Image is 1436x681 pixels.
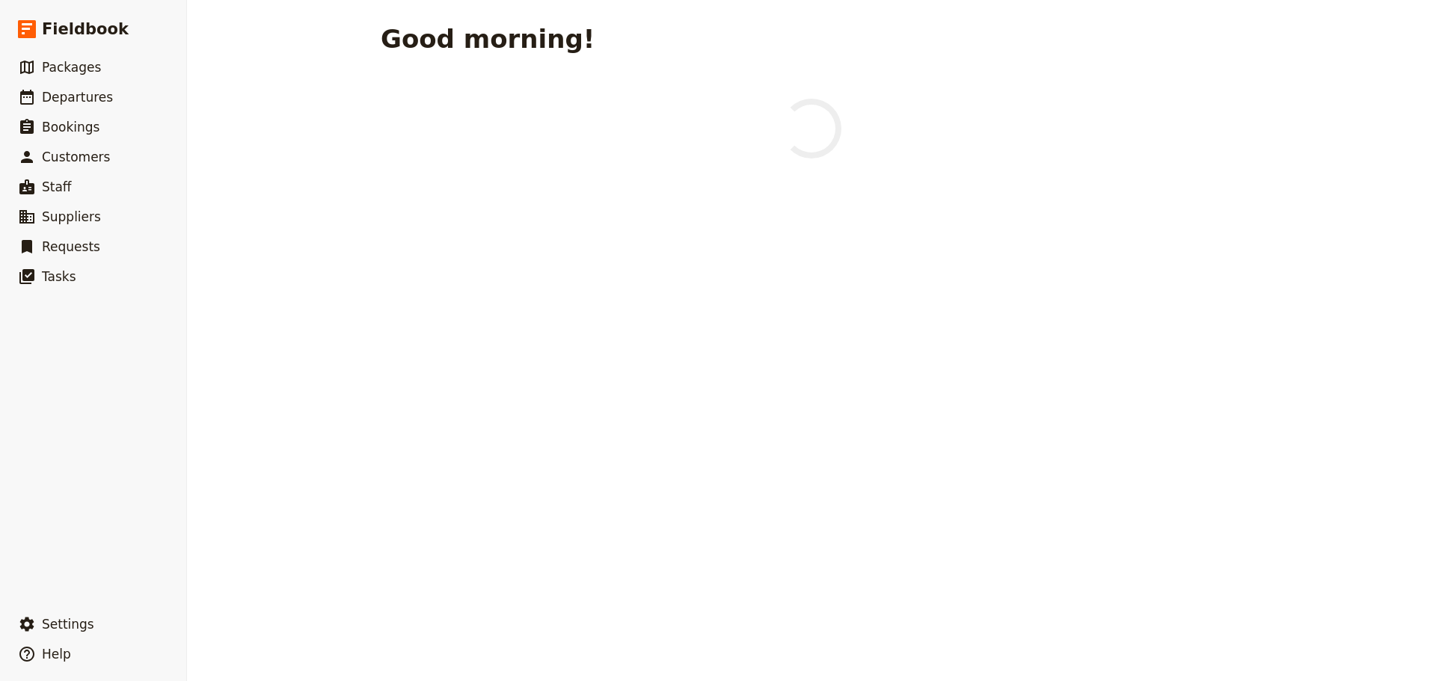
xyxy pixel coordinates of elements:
span: Suppliers [42,209,101,224]
span: Staff [42,179,72,194]
h1: Good morning! [381,24,595,54]
span: Packages [42,60,101,75]
span: Customers [42,150,110,164]
span: Departures [42,90,113,105]
span: Bookings [42,120,99,135]
span: Requests [42,239,100,254]
span: Tasks [42,269,76,284]
span: Help [42,647,71,662]
span: Settings [42,617,94,632]
span: Fieldbook [42,18,129,40]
